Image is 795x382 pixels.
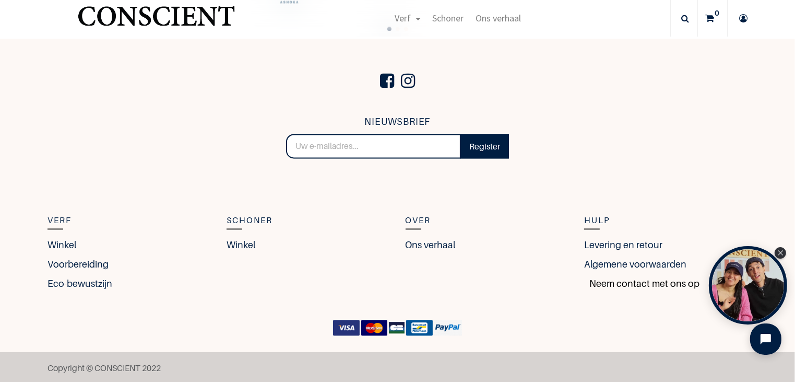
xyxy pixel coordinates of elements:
img: MasterCard [361,320,388,335]
a: Eco-bewustzijn [48,276,112,291]
font: Verf [48,215,72,225]
a: Algemene voorwaarden [584,257,686,271]
img: PayPal [434,320,462,335]
a: Winkel [227,238,255,252]
font: Register [469,141,500,151]
font: Copyright © CONSCIENT 2022 [48,362,161,373]
a: Levering en retour [584,238,662,252]
font: Neem contact met ons op [589,278,699,289]
a: Neem contact met ons op [584,276,699,291]
font: Winkel [48,239,76,250]
font: Voorbereiding [48,259,109,270]
font: Eco-bewustzijn [48,278,112,289]
div: Tolstoj-bubbelwidget [709,246,787,325]
font: Schoner [227,215,272,225]
font: NIEUWSBRIEF [365,116,431,127]
font: Hulp [584,215,610,225]
font: Algemene voorwaarden [584,259,686,270]
img: VISA [333,320,360,335]
img: CB [389,320,405,335]
a: Ons verhaal [406,238,456,252]
font: Levering en retour [584,239,662,250]
a: Voorbereiding [48,257,109,271]
font: Ons verhaal [476,12,521,24]
font: over [406,215,431,225]
img: Bancontact [406,320,433,335]
font: Ons verhaal [406,239,456,250]
font: Winkel [227,239,255,250]
div: Sluit Tolstoj-widget [775,247,786,259]
div: Open Tolstoj [709,246,787,325]
input: Uw e-mailadres... [286,134,461,159]
iframe: Tidio Chat [741,315,790,364]
font: Verf [395,12,411,24]
div: Open Tolstoj-widget [709,246,787,325]
a: Winkel [48,238,76,252]
font: Schoner [432,12,464,24]
a: Register [460,134,509,159]
font: 0 [715,8,719,17]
